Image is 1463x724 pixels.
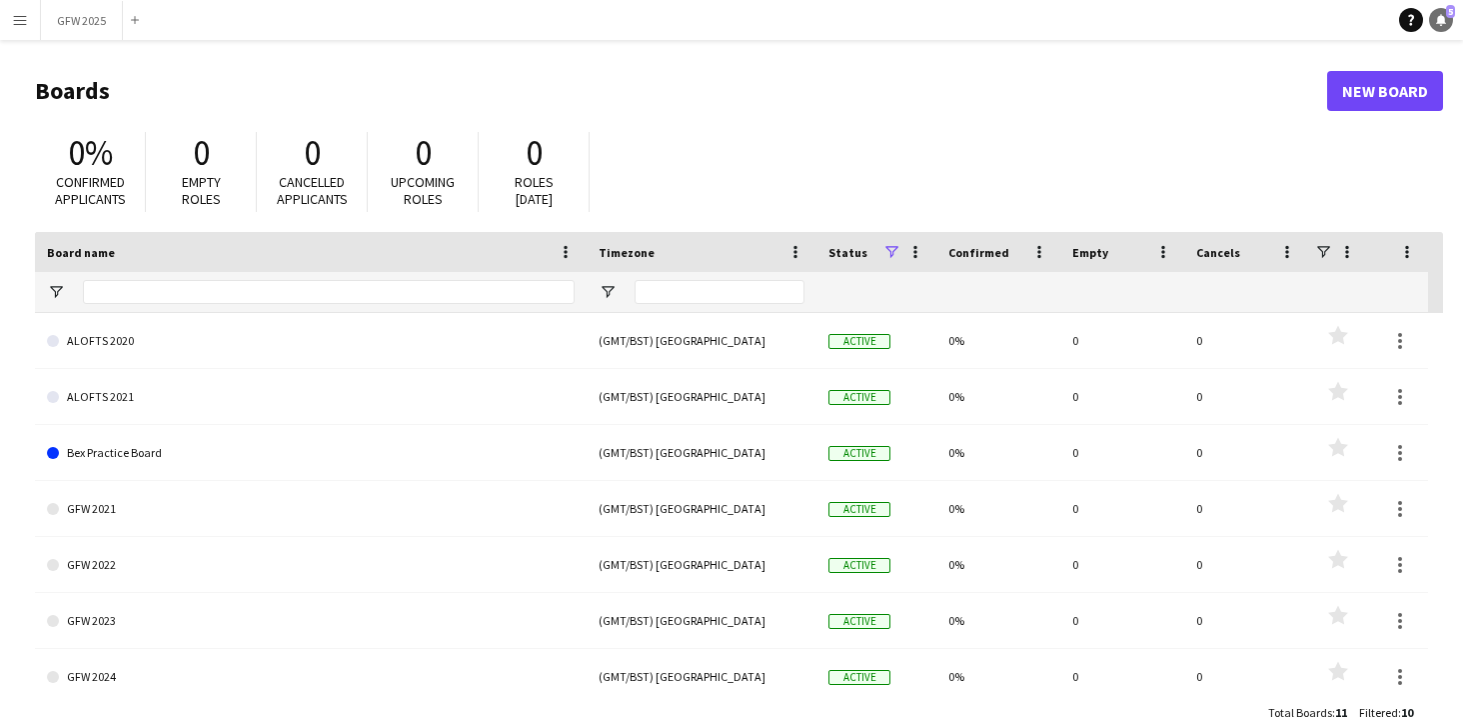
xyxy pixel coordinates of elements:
[828,334,890,349] span: Active
[55,173,126,208] span: Confirmed applicants
[587,481,816,536] div: (GMT/BST) [GEOGRAPHIC_DATA]
[47,245,115,260] span: Board name
[515,173,554,208] span: Roles [DATE]
[47,425,575,481] a: Bex Practice Board
[1268,705,1332,720] span: Total Boards
[587,313,816,368] div: (GMT/BST) [GEOGRAPHIC_DATA]
[1184,425,1308,480] div: 0
[182,173,221,208] span: Empty roles
[828,245,867,260] span: Status
[599,283,617,301] button: Open Filter Menu
[35,76,1327,106] h1: Boards
[68,131,113,175] span: 0%
[415,131,432,175] span: 0
[47,649,575,705] a: GFW 2024
[587,593,816,648] div: (GMT/BST) [GEOGRAPHIC_DATA]
[47,313,575,369] a: ALOFTS 2020
[277,173,348,208] span: Cancelled applicants
[1060,649,1184,704] div: 0
[1327,71,1443,111] a: New Board
[936,369,1060,424] div: 0%
[1401,705,1413,720] span: 10
[1184,537,1308,592] div: 0
[936,649,1060,704] div: 0%
[1184,369,1308,424] div: 0
[828,614,890,629] span: Active
[304,131,321,175] span: 0
[587,537,816,592] div: (GMT/BST) [GEOGRAPHIC_DATA]
[936,313,1060,368] div: 0%
[1446,5,1455,18] span: 5
[1060,593,1184,648] div: 0
[948,245,1009,260] span: Confirmed
[83,280,575,304] input: Board name Filter Input
[587,649,816,704] div: (GMT/BST) [GEOGRAPHIC_DATA]
[1184,313,1308,368] div: 0
[1060,369,1184,424] div: 0
[1184,481,1308,536] div: 0
[1060,481,1184,536] div: 0
[1429,8,1453,32] a: 5
[1184,649,1308,704] div: 0
[47,481,575,537] a: GFW 2021
[599,245,655,260] span: Timezone
[1359,705,1398,720] span: Filtered
[1060,313,1184,368] div: 0
[936,537,1060,592] div: 0%
[193,131,210,175] span: 0
[936,481,1060,536] div: 0%
[1060,537,1184,592] div: 0
[587,425,816,480] div: (GMT/BST) [GEOGRAPHIC_DATA]
[828,390,890,405] span: Active
[526,131,543,175] span: 0
[47,593,575,649] a: GFW 2023
[1196,245,1240,260] span: Cancels
[828,670,890,685] span: Active
[828,558,890,573] span: Active
[587,369,816,424] div: (GMT/BST) [GEOGRAPHIC_DATA]
[1072,245,1108,260] span: Empty
[1184,593,1308,648] div: 0
[828,502,890,517] span: Active
[1060,425,1184,480] div: 0
[47,369,575,425] a: ALOFTS 2021
[828,446,890,461] span: Active
[1335,705,1347,720] span: 11
[635,280,804,304] input: Timezone Filter Input
[41,1,123,40] button: GFW 2025
[391,173,455,208] span: Upcoming roles
[936,593,1060,648] div: 0%
[47,537,575,593] a: GFW 2022
[936,425,1060,480] div: 0%
[47,283,65,301] button: Open Filter Menu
